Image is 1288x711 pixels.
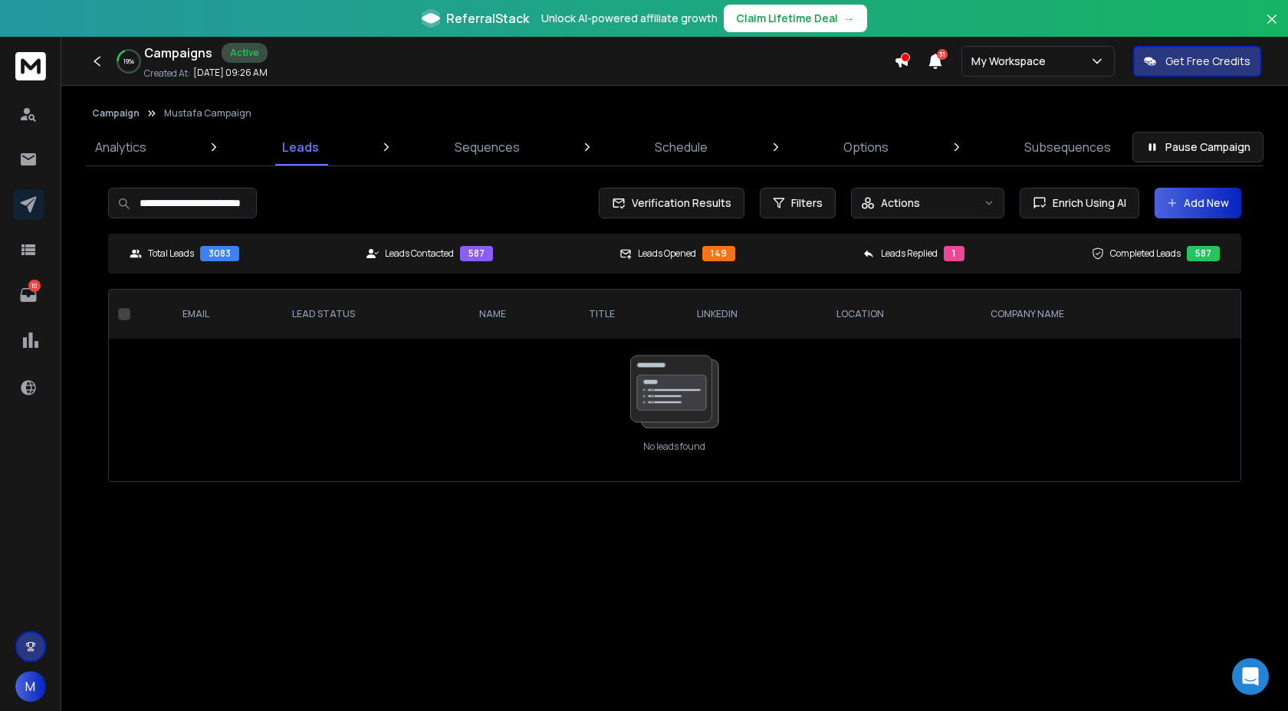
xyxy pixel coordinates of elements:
[881,195,920,211] p: Actions
[273,129,328,165] a: Leads
[577,290,685,339] th: title
[1024,138,1111,156] p: Subsequences
[200,246,239,261] div: 3083
[1155,188,1241,218] button: Add New
[170,290,280,339] th: EMAIL
[655,138,708,156] p: Schedule
[944,246,964,261] div: 1
[685,290,824,339] th: LinkedIn
[978,290,1188,339] th: Company Name
[446,9,529,28] span: ReferralStack
[834,129,898,165] a: Options
[599,188,744,218] button: Verification Results
[445,129,529,165] a: Sequences
[702,246,735,261] div: 149
[541,11,718,26] p: Unlock AI-powered affiliate growth
[646,129,717,165] a: Schedule
[1020,188,1139,218] button: Enrich Using AI
[1187,246,1220,261] div: 587
[638,247,696,260] p: Leads Opened
[86,129,156,165] a: Analytics
[971,54,1052,69] p: My Workspace
[15,671,46,702] button: M
[193,67,268,79] p: [DATE] 09:26 AM
[791,195,823,211] span: Filters
[1232,658,1269,695] div: Open Intercom Messenger
[28,280,41,292] p: 10
[144,67,190,80] p: Created At:
[280,290,467,339] th: LEAD STATUS
[385,247,454,260] p: Leads Contacted
[455,138,520,156] p: Sequences
[13,280,44,310] a: 10
[724,5,867,32] button: Claim Lifetime Deal→
[95,138,146,156] p: Analytics
[844,11,855,26] span: →
[760,188,836,218] button: Filters
[1110,247,1181,260] p: Completed Leads
[937,49,948,60] span: 31
[1132,132,1263,162] button: Pause Campaign
[148,247,194,260] p: Total Leads
[123,57,134,66] p: 19 %
[1262,9,1282,46] button: Close banner
[282,138,319,156] p: Leads
[626,195,731,211] span: Verification Results
[92,107,140,120] button: Campaign
[460,246,493,261] div: 587
[881,247,938,260] p: Leads Replied
[222,43,268,63] div: Active
[1165,54,1250,69] p: Get Free Credits
[824,290,978,339] th: location
[643,441,705,453] p: No leads found
[1133,46,1261,77] button: Get Free Credits
[467,290,577,339] th: NAME
[1046,195,1126,211] span: Enrich Using AI
[144,44,212,62] h1: Campaigns
[843,138,889,156] p: Options
[1015,129,1120,165] a: Subsequences
[164,107,251,120] p: Mustafa Campaign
